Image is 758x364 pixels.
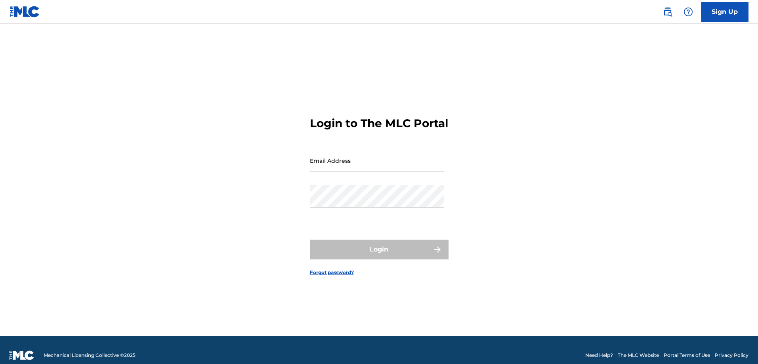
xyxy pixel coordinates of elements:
h3: Login to The MLC Portal [310,116,448,130]
img: search [663,7,672,17]
img: MLC Logo [10,6,40,17]
div: Help [680,4,696,20]
img: help [684,7,693,17]
a: The MLC Website [618,352,659,359]
a: Need Help? [585,352,613,359]
a: Privacy Policy [715,352,748,359]
span: Mechanical Licensing Collective © 2025 [44,352,136,359]
a: Public Search [660,4,676,20]
img: logo [10,351,34,360]
a: Forgot password? [310,269,354,276]
a: Portal Terms of Use [664,352,710,359]
a: Sign Up [701,2,748,22]
iframe: Chat Widget [718,326,758,364]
